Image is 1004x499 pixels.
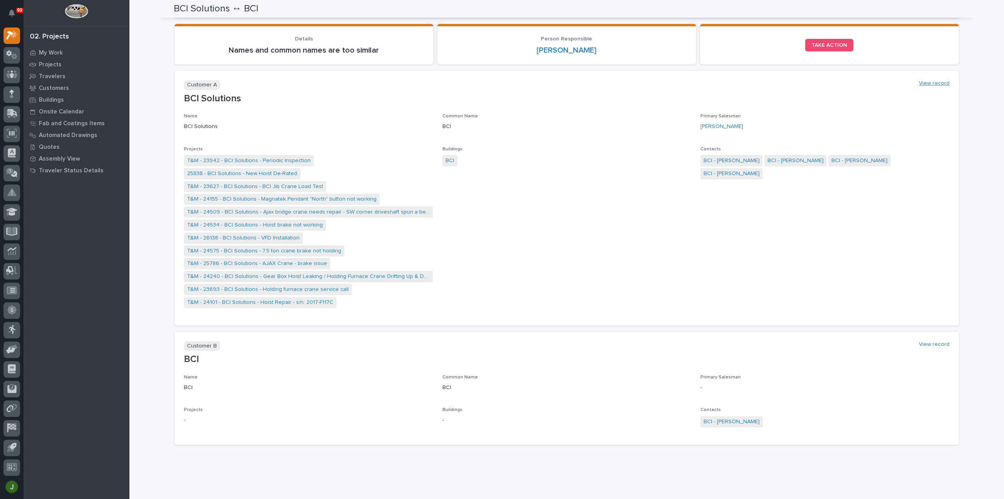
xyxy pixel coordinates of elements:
[24,117,129,129] a: Fab and Coatings Items
[919,80,949,87] a: View record
[184,375,198,380] span: Name
[65,4,88,18] img: Workspace Logo
[442,384,691,392] p: BCI
[184,93,949,104] p: BCI Solutions
[39,167,104,174] p: Traveler Status Details
[184,122,433,131] p: BCI Solutions
[700,375,741,380] span: Primary Salesman
[442,375,478,380] span: Common Name
[39,108,84,115] p: Onsite Calendar
[24,70,129,82] a: Travelers
[442,122,691,131] p: BCI
[295,36,313,42] span: Details
[184,341,220,351] p: Customer B
[700,147,721,152] span: Contacts
[446,157,454,165] a: BCI
[24,58,129,70] a: Projects
[811,42,847,48] span: TAKE ACTION
[24,82,129,94] a: Customers
[187,247,341,255] a: T&M - 24575 - BCI Solutions - 7.5 ton crane brake not holding
[10,9,20,22] div: Notifications99
[187,170,297,178] a: 25838 - BCI Solutions - New Hoist De-Rated
[700,122,743,131] a: [PERSON_NAME]
[704,170,760,178] a: BCI - [PERSON_NAME]
[700,408,721,412] span: Contacts
[442,147,462,152] span: Buildings
[24,94,129,106] a: Buildings
[39,132,97,139] p: Automated Drawings
[805,39,853,51] a: TAKE ACTION
[24,106,129,117] a: Onsite Calendar
[24,153,129,165] a: Assembly View
[39,85,69,92] p: Customers
[184,80,220,90] p: Customer A
[39,61,62,68] p: Projects
[704,418,760,426] a: BCI - [PERSON_NAME]
[17,7,22,13] p: 99
[174,3,258,15] h2: BCI Solutions ↔ BCI
[184,408,203,412] span: Projects
[184,147,203,152] span: Projects
[39,120,105,127] p: Fab and Coatings Items
[4,479,20,495] button: users-avatar
[700,114,741,119] span: Primary Salesman
[39,49,63,57] p: My Work
[24,141,129,153] a: Quotes
[4,5,20,21] button: Notifications
[39,97,64,104] p: Buildings
[39,73,65,80] p: Travelers
[39,155,80,163] p: Assembly View
[442,114,478,119] span: Common Name
[187,298,333,307] a: T&M - 24101 - BCI Solutions - Hoist Repair - s/n: 2017-F117C
[187,272,430,281] a: T&M - 24240 - BCI Solutions - Gear Box Hoist Leaking / Holding Furnace Crane Drifting Up & Down
[24,129,129,141] a: Automated Drawings
[187,221,323,229] a: T&M - 24534 - BCI Solutions - Hoist brake not working
[184,354,949,365] p: BCI
[831,157,888,165] a: BCI - [PERSON_NAME]
[24,165,129,176] a: Traveler Status Details
[700,384,949,392] p: -
[184,46,424,55] p: Names and common names are too similar
[187,195,376,203] a: T&M - 24155 - BCI Solutions - Magnatek Pendant "North" button not working
[537,46,597,55] a: [PERSON_NAME]
[442,416,691,424] p: -
[187,285,349,294] a: T&M - 23693 - BCI Solutions - Holding furnace crane service call
[919,341,949,348] a: View record
[24,47,129,58] a: My Work
[541,36,592,42] span: Person Responsible
[768,157,824,165] a: BCI - [PERSON_NAME]
[30,33,69,41] div: 02. Projects
[442,408,462,412] span: Buildings
[187,260,327,268] a: T&M - 25786 - BCI Solutions - AJAX Crane - brake issue
[39,144,60,151] p: Quotes
[704,157,760,165] a: BCI - [PERSON_NAME]
[184,416,433,424] p: -
[187,234,300,242] a: T&M - 26138 - BCI Solutions - VFD Installation
[184,114,198,119] span: Name
[187,208,430,216] a: T&M - 24509 - BCI Solutions - Ajax bridge crane needs repair - SW corner driveshaft spun a bearin...
[184,384,433,392] p: BCI
[187,183,323,191] a: T&M - 23627 - BCI Solutions - BCI Jib Crane Load Test
[187,157,311,165] a: T&M - 23942 - BCI Solutions - Periodic Inspection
